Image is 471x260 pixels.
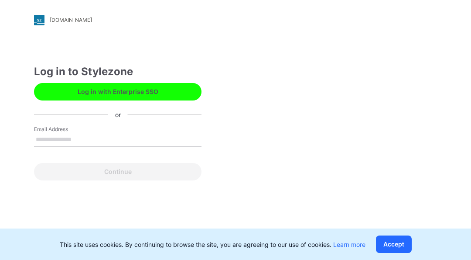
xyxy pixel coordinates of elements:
[34,15,44,25] img: stylezone-logo.562084cfcfab977791bfbf7441f1a819.svg
[60,240,365,249] p: This site uses cookies. By continuing to browse the site, you are agreeing to our use of cookies.
[333,241,365,248] a: Learn more
[376,236,412,253] button: Accept
[34,83,201,101] button: Log in with Enterprise SSO
[34,125,95,133] label: Email Address
[34,15,201,25] a: [DOMAIN_NAME]
[340,22,449,38] img: browzwear-logo.e42bd6dac1945053ebaf764b6aa21510.svg
[34,64,201,80] div: Log in to Stylezone
[50,17,92,23] div: [DOMAIN_NAME]
[108,110,128,119] div: or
